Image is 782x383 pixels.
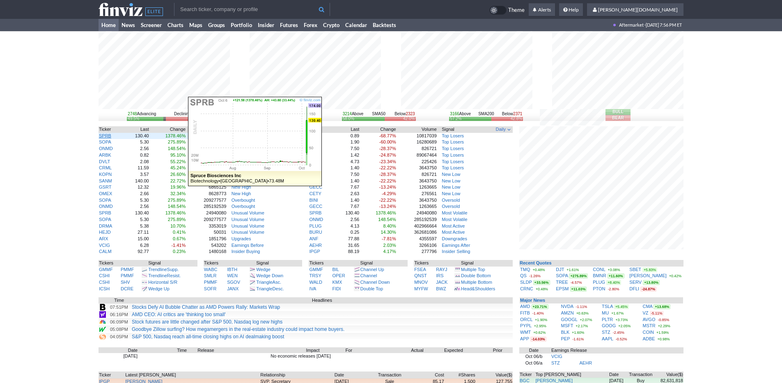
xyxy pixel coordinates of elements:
a: Downgrades [442,236,467,241]
span: [DATE] 7:56 PM ET [646,19,682,31]
td: 159277168 [186,165,227,171]
a: ARBK [99,153,111,157]
span: 3214 [343,112,352,116]
div: 42.0% [403,117,415,121]
span: • [267,178,269,183]
a: Wedge Down [256,273,283,278]
a: ARX [99,236,108,241]
div: Declining [174,111,200,117]
th: Volume [186,126,227,133]
a: Recent Quotes [520,260,552,265]
td: 3643750 [397,197,437,204]
td: 1.40 [334,197,360,204]
a: TrendlineSupp. [148,267,179,272]
a: IBTH [227,267,237,272]
a: Major News [520,298,545,303]
a: Insider [255,19,277,31]
a: Top Losers [442,159,464,164]
td: 5.30 [124,197,149,204]
span: 275.89% [168,139,186,144]
a: QNST [414,273,427,278]
a: Theme [489,6,525,15]
a: Oversold [442,198,460,203]
td: 7.50 [334,146,360,152]
a: AMD CEO: AI critics are 'thinking too small' [132,312,226,317]
a: NVDA [561,304,573,309]
a: TMQ [520,267,530,272]
span: 3166 [450,112,459,116]
a: ORCL [520,317,532,322]
a: Oversold [442,204,460,209]
a: SOFR [204,286,217,291]
span: 32.34% [170,191,186,196]
a: HEJD [99,230,111,235]
a: Channel Up [360,267,384,272]
a: Forex [301,19,320,31]
a: SOPA [99,139,111,144]
a: MNOV [414,280,428,285]
a: OMEX [99,191,112,196]
td: 2.56 [124,203,149,210]
a: TriangleDesc. [256,286,284,291]
span: Signal [442,126,454,133]
span: 45.24% [170,165,186,170]
span: 148.54% [168,204,186,209]
div: Biotechnology [GEOGRAPHIC_DATA] 73.48M [188,171,321,186]
td: 7.67 [334,203,360,210]
a: GMMF [309,267,323,272]
td: 826721 [397,171,437,178]
a: WALD [309,280,322,285]
a: QS [520,273,527,278]
input: Search ticker, company or profile [174,3,330,16]
button: Signals interval [495,126,512,133]
span: [PERSON_NAME][DOMAIN_NAME] [598,7,678,13]
a: Horizontal S/R [148,280,177,285]
a: GOOG [602,323,616,328]
a: SHV [121,280,130,285]
td: 0.82 [124,152,149,159]
a: New High [232,191,251,196]
span: 26.60% [170,172,186,177]
a: PLUG [310,223,322,228]
span: Desc. [273,286,284,291]
a: Calendar [342,19,370,31]
div: Above [343,111,364,117]
a: CSHI [99,280,110,285]
a: CRNC [520,286,533,291]
a: FITB [520,310,530,315]
a: DRMA [99,223,112,228]
a: Backtests [370,19,399,31]
td: 12.32 [124,184,149,191]
a: VCIG [99,243,110,248]
a: STZ [602,330,610,335]
th: Ticker [99,126,124,133]
a: Top Losers [442,153,464,157]
span: 55.22% [170,159,186,164]
a: Double Top [360,286,383,291]
div: 57.2% [450,117,461,121]
a: Most Volatile [442,217,467,222]
div: SMA200 [449,111,523,117]
a: FSEA [414,267,426,272]
a: BLK [561,330,570,335]
a: AEHR [580,360,592,365]
a: ICSH [99,286,110,291]
a: BWZ [436,286,446,291]
td: 3.57 [124,171,149,178]
span: 275.89% [168,198,186,203]
a: Alerts [529,3,555,16]
a: Most Active [442,223,465,228]
span: • [219,178,220,183]
td: 0.89 [334,133,360,139]
span: Theme [508,6,525,15]
a: Double Bottom [461,273,491,278]
td: 7.67 [334,184,360,191]
span: -13.24% [379,204,396,209]
span: -28.37% [379,172,396,177]
a: DCRE [121,286,133,291]
a: IRS [436,273,443,278]
a: WMT [520,330,531,335]
a: Earnings Before [232,243,264,248]
a: Charts [165,19,186,31]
